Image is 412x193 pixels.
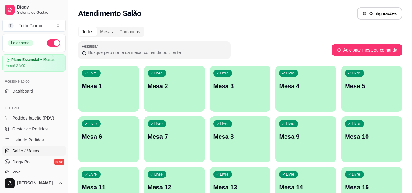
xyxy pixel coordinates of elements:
[154,172,163,177] p: Livre
[357,7,402,20] button: Configurações
[78,9,141,18] h2: Atendimento Salão
[8,23,14,29] span: T
[12,159,31,165] span: Diggy Bot
[286,71,294,76] p: Livre
[78,116,139,162] button: LivreMesa 6
[345,132,399,141] p: Mesa 10
[47,39,60,47] button: Alterar Status
[352,121,360,126] p: Livre
[12,126,48,132] span: Gestor de Pedidos
[275,66,336,112] button: LivreMesa 4
[144,66,205,112] button: LivreMesa 2
[88,121,97,126] p: Livre
[12,170,21,176] span: KDS
[210,116,271,162] button: LivreMesa 8
[279,183,333,191] p: Mesa 14
[341,66,402,112] button: LivreMesa 5
[279,82,333,90] p: Mesa 4
[2,135,66,145] a: Lista de Pedidos
[82,183,135,191] p: Mesa 11
[17,10,63,15] span: Sistema de Gestão
[275,116,336,162] button: LivreMesa 9
[8,40,33,46] div: Loja aberta
[332,44,402,56] button: Adicionar mesa ou comanda
[2,157,66,167] a: Diggy Botnovo
[82,44,100,49] label: Pesquisar
[2,168,66,178] a: KDS
[352,71,360,76] p: Livre
[148,132,201,141] p: Mesa 7
[213,82,267,90] p: Mesa 3
[88,71,97,76] p: Livre
[12,137,44,143] span: Lista de Pedidos
[88,172,97,177] p: Livre
[279,132,333,141] p: Mesa 9
[220,121,229,126] p: Livre
[2,2,66,17] a: DiggySistema de Gestão
[220,172,229,177] p: Livre
[154,71,163,76] p: Livre
[144,116,205,162] button: LivreMesa 7
[345,183,399,191] p: Mesa 15
[345,82,399,90] p: Mesa 5
[2,54,66,72] a: Plano Essencial + Mesasaté 24/09
[2,20,66,32] button: Select a team
[82,82,135,90] p: Mesa 1
[352,172,360,177] p: Livre
[2,113,66,123] button: Pedidos balcão (PDV)
[97,27,116,36] div: Mesas
[213,132,267,141] p: Mesa 8
[12,148,39,154] span: Salão / Mesas
[10,63,25,68] article: até 24/09
[12,88,33,94] span: Dashboard
[220,71,229,76] p: Livre
[82,132,135,141] p: Mesa 6
[210,66,271,112] button: LivreMesa 3
[2,103,66,113] div: Dia a dia
[341,116,402,162] button: LivreMesa 10
[213,183,267,191] p: Mesa 13
[154,121,163,126] p: Livre
[19,23,46,29] div: Tutto Giorno ...
[286,172,294,177] p: Livre
[2,176,66,191] button: [PERSON_NAME]
[2,124,66,134] a: Gestor de Pedidos
[79,27,97,36] div: Todos
[148,82,201,90] p: Mesa 2
[12,115,54,121] span: Pedidos balcão (PDV)
[2,77,66,86] div: Acesso Rápido
[86,49,227,55] input: Pesquisar
[2,146,66,156] a: Salão / Mesas
[148,183,201,191] p: Mesa 12
[78,66,139,112] button: LivreMesa 1
[2,86,66,96] a: Dashboard
[116,27,144,36] div: Comandas
[17,5,63,10] span: Diggy
[286,121,294,126] p: Livre
[17,180,56,186] span: [PERSON_NAME]
[11,58,55,62] article: Plano Essencial + Mesas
